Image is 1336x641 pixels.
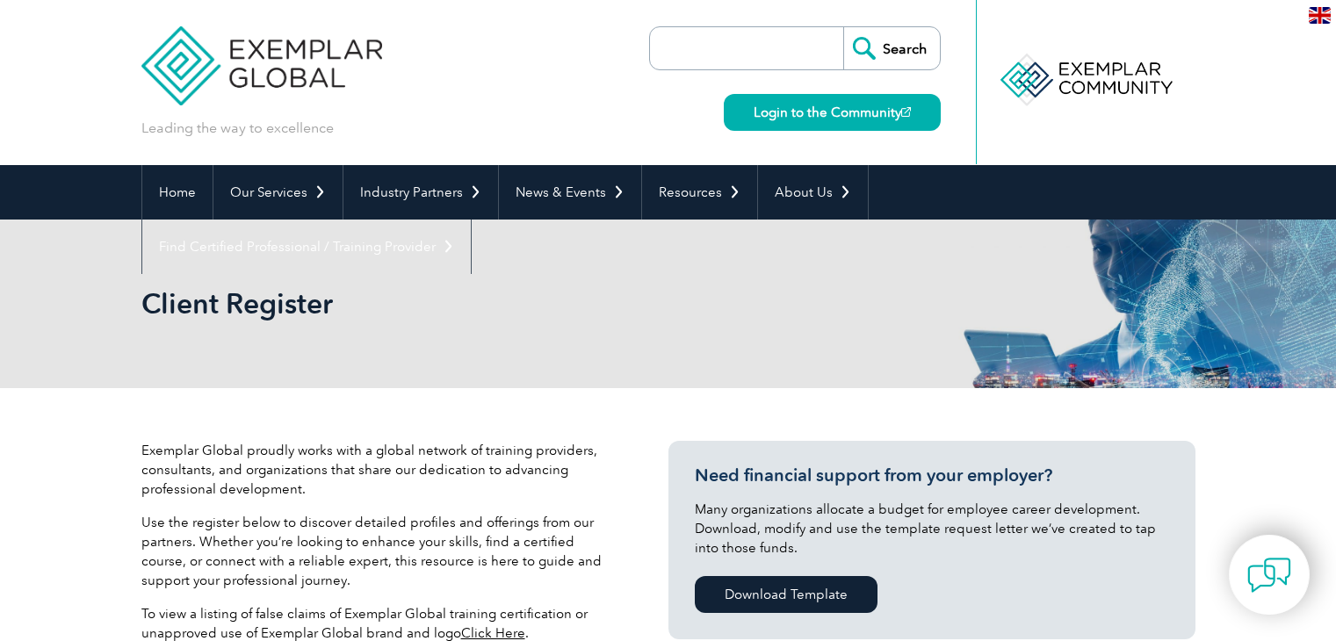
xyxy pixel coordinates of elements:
[142,220,471,274] a: Find Certified Professional / Training Provider
[141,513,616,590] p: Use the register below to discover detailed profiles and offerings from our partners. Whether you...
[1247,553,1291,597] img: contact-chat.png
[758,165,868,220] a: About Us
[141,441,616,499] p: Exemplar Global proudly works with a global network of training providers, consultants, and organ...
[843,27,940,69] input: Search
[141,119,334,138] p: Leading the way to excellence
[461,625,525,641] a: Click Here
[499,165,641,220] a: News & Events
[695,500,1169,558] p: Many organizations allocate a budget for employee career development. Download, modify and use th...
[1309,7,1331,24] img: en
[213,165,343,220] a: Our Services
[724,94,941,131] a: Login to the Community
[141,290,879,318] h2: Client Register
[343,165,498,220] a: Industry Partners
[642,165,757,220] a: Resources
[695,465,1169,486] h3: Need financial support from your employer?
[695,576,877,613] a: Download Template
[142,165,213,220] a: Home
[901,107,911,117] img: open_square.png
